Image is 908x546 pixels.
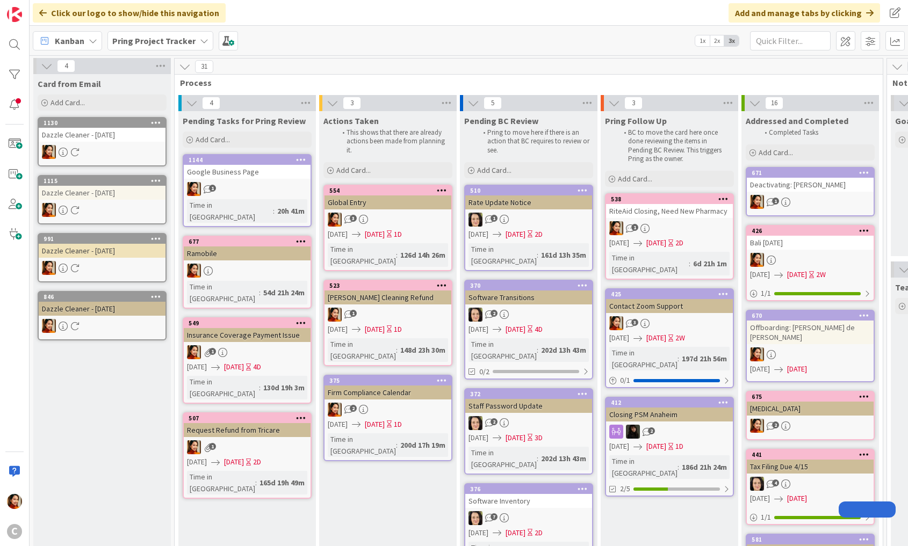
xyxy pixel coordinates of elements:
div: PM [184,345,311,359]
div: Time in [GEOGRAPHIC_DATA] [328,243,396,267]
div: Insurance Coverage Payment Issue [184,328,311,342]
span: Add Card... [336,165,371,175]
div: Firm Compliance Calendar [325,385,451,399]
span: 2 [491,418,498,425]
span: [DATE] [365,324,385,335]
img: PM [750,419,764,433]
span: [DATE] [609,237,629,249]
div: Time in [GEOGRAPHIC_DATA] [187,199,273,223]
span: [DATE] [646,441,666,452]
span: : [259,382,261,394]
div: 581 [752,536,874,543]
div: 425Contact Zoom Support [606,289,733,313]
div: 130d 19h 3m [261,382,307,394]
span: Kanban [55,34,84,47]
span: [DATE] [506,229,525,240]
img: PM [750,253,764,267]
span: Pending Tasks for Pring Review [183,115,306,126]
div: PM [747,347,874,361]
span: [DATE] [187,456,207,468]
div: 20h 41m [275,205,307,217]
span: 1 / 1 [761,512,771,523]
div: 510 [465,186,592,195]
span: 4 [772,479,779,486]
div: 1144Google Business Page [184,155,311,179]
div: 1D [394,419,402,430]
div: 425 [606,289,733,299]
span: [DATE] [506,432,525,443]
span: Process [180,77,869,88]
div: 1130 [39,118,165,128]
span: Actions Taken [323,115,379,126]
div: 4D [535,324,543,335]
div: Contact Zoom Support [606,299,733,313]
div: PM [184,182,311,196]
div: 1130Dazzle Cleaner - [DATE] [39,118,165,142]
span: Add Card... [51,98,85,107]
span: [DATE] [787,363,807,375]
div: 370Software Transitions [465,281,592,304]
div: 1115 [39,176,165,186]
span: Addressed and Completed [746,115,848,126]
div: 510 [470,187,592,194]
div: 538RiteAid Closing, Need New Pharmacy [606,194,733,218]
div: 54d 21h 24m [261,287,307,299]
span: [DATE] [506,527,525,538]
div: 1D [675,441,683,452]
span: : [678,353,679,365]
li: Pring to move here if there is an action that BC requires to review or see. [477,128,592,155]
div: BL [747,477,874,491]
div: 3D [535,432,543,443]
span: [DATE] [469,432,488,443]
div: Time in [GEOGRAPHIC_DATA] [187,376,259,399]
span: [DATE] [469,229,488,240]
img: PM [42,319,56,333]
div: 523 [325,281,451,290]
span: 0 / 1 [620,375,630,386]
div: ES [606,425,733,439]
span: 31 [195,60,213,73]
div: 581 [747,535,874,544]
div: 1D [394,324,402,335]
img: BL [469,511,482,525]
div: 2W [816,269,826,280]
div: Request Refund from Tricare [184,423,311,437]
div: 670 [747,311,874,321]
span: 1 [772,198,779,205]
div: 426 [752,227,874,235]
img: PM [187,182,201,196]
div: Time in [GEOGRAPHIC_DATA] [187,471,255,494]
div: 2D [535,527,543,538]
div: 372 [465,389,592,399]
div: [MEDICAL_DATA] [747,402,874,416]
div: 507Request Refund from Tricare [184,413,311,437]
span: [DATE] [365,229,385,240]
div: Closing PSM Anaheim [606,407,733,421]
span: Card from Email [38,78,101,89]
div: 677 [189,238,311,245]
div: 2D [535,229,543,240]
div: BL [465,308,592,322]
div: PM [184,440,311,454]
img: PM [187,345,201,359]
div: Offboarding: [PERSON_NAME] de [PERSON_NAME] [747,321,874,344]
div: Time in [GEOGRAPHIC_DATA] [328,433,396,457]
div: 991 [39,234,165,244]
span: Pring Follow Up [605,115,667,126]
span: 1 [209,348,216,355]
span: [DATE] [750,493,770,504]
span: [DATE] [328,419,348,430]
span: 4 [57,60,75,72]
div: 165d 19h 49m [257,477,307,489]
div: 507 [184,413,311,423]
div: 1115 [44,177,165,185]
div: 161d 13h 35m [538,249,589,261]
img: PM [7,494,22,509]
div: Dazzle Cleaner - [DATE] [39,186,165,200]
span: 1 [631,224,638,231]
div: 375 [325,376,451,385]
span: : [678,461,679,473]
div: Software Transitions [465,290,592,304]
span: [DATE] [750,363,770,375]
div: PM [747,253,874,267]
